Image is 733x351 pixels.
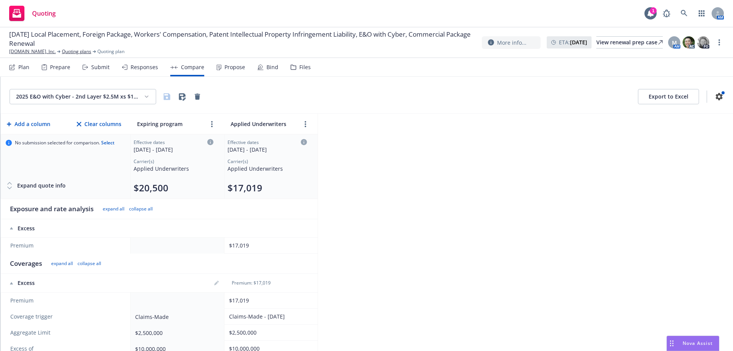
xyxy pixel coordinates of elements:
[62,48,91,55] a: Quoting plans
[6,178,66,193] button: Expand quote info
[134,146,213,154] div: [DATE] - [DATE]
[694,6,709,21] a: Switch app
[75,116,123,132] button: Clear columns
[129,206,153,212] button: collapse all
[596,37,663,48] div: View renewal prep case
[51,260,73,267] button: expand all
[301,120,310,129] a: more
[135,329,216,337] div: $2,500,000
[135,118,204,129] input: Expiring program
[9,48,56,55] a: [DOMAIN_NAME], Inc.
[227,280,275,286] div: Premium: $17,019
[497,39,526,47] span: More info...
[207,120,216,129] a: more
[228,182,262,194] button: $17,019
[15,140,115,146] span: No submission selected for comparison.
[97,48,124,55] span: Quoting plan
[10,242,123,249] span: Premium
[229,118,298,129] input: Applied Underwriters
[299,64,311,70] div: Files
[228,139,307,146] div: Effective dates
[10,225,123,232] div: Excess
[10,329,123,336] span: Aggregate Limit
[638,89,699,104] button: Export to Excel
[134,139,213,146] div: Effective dates
[10,279,123,287] div: Excess
[131,64,158,70] div: Responses
[181,64,204,70] div: Compare
[667,336,719,351] button: Nova Assist
[697,36,709,49] img: photo
[10,204,94,214] div: Exposure and rate analysis
[570,39,587,46] strong: [DATE]
[228,146,307,154] div: [DATE] - [DATE]
[103,206,124,212] button: expand all
[10,259,42,268] div: Coverages
[229,241,310,249] div: $17,019
[134,182,168,194] button: $20,500
[134,158,213,165] div: Carrier(s)
[596,36,663,49] a: View renewal prep case
[228,139,307,154] div: Click to edit column carrier quote details
[10,313,123,320] span: Coverage trigger
[10,89,156,104] button: 2025 E&O with Cyber - 2nd Layer $2.5M xs $10M
[77,260,101,267] button: collapse all
[18,64,29,70] div: Plan
[229,296,310,304] div: $17,019
[683,36,695,49] img: photo
[672,39,677,47] span: M
[659,6,674,21] a: Report a Bug
[134,182,213,194] div: Total premium (click to edit billing info)
[667,336,676,351] div: Drag to move
[135,313,216,321] div: Claims-Made
[266,64,278,70] div: Bind
[676,6,692,21] a: Search
[482,36,541,49] button: More info...
[559,38,587,46] span: ETA :
[715,38,724,47] a: more
[229,312,310,320] div: Claims-Made - 07/01/2014
[228,182,307,194] div: Total premium (click to edit billing info)
[212,278,221,288] a: editPencil
[91,64,110,70] div: Submit
[650,7,657,14] div: 1
[228,165,307,173] div: Applied Underwriters
[134,165,213,173] div: Applied Underwriters
[224,64,245,70] div: Propose
[5,116,52,132] button: Add a column
[10,297,123,304] span: Premium
[229,328,310,336] div: $2,500,000
[683,340,713,346] span: Nova Assist
[32,10,56,16] span: Quoting
[9,30,476,48] span: [DATE] Local Placement, Foreign Package, Workers' Compensation, Patent Intellectual Property Infr...
[50,64,70,70] div: Prepare
[6,3,59,24] a: Quoting
[228,158,307,165] div: Carrier(s)
[16,93,140,100] div: 2025 E&O with Cyber - 2nd Layer $2.5M xs $10M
